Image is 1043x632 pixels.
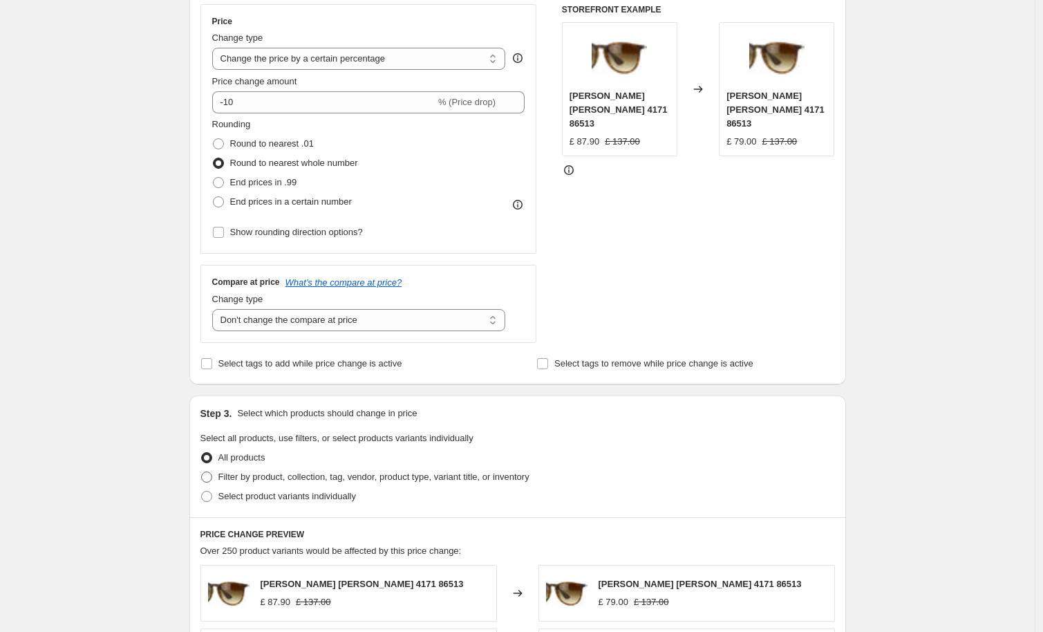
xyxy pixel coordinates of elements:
span: Change type [212,32,263,43]
span: £ 137.00 [605,136,640,147]
span: £ 79.00 [726,136,756,147]
span: Filter by product, collection, tag, vendor, product type, variant title, or inventory [218,472,529,482]
span: Round to nearest .01 [230,138,314,149]
span: Select tags to add while price change is active [218,358,402,369]
img: ray-ban-erika-4171-86513-hd-1_80x.jpg [208,573,250,614]
p: Select which products should change in price [237,407,417,420]
img: ray-ban-erika-4171-86513-hd-1_80x.jpg [749,30,805,85]
span: Rounding [212,119,251,129]
span: Over 250 product variants would be affected by this price change: [200,546,462,556]
span: £ 137.00 [296,597,331,607]
img: ray-ban-erika-4171-86513-hd-1_80x.jpg [546,573,588,614]
span: Round to nearest whole number [230,158,358,168]
span: £ 87.90 [261,597,290,607]
span: Select all products, use filters, or select products variants individually [200,433,473,443]
span: [PERSON_NAME] [PERSON_NAME] 4171 86513 [261,579,464,589]
h2: Step 3. [200,407,232,420]
span: Select tags to remove while price change is active [554,358,753,369]
span: All products [218,452,265,463]
span: [PERSON_NAME] [PERSON_NAME] 4171 86513 [599,579,802,589]
h3: Price [212,16,232,27]
span: Select product variants individually [218,491,356,501]
span: £ 87.90 [570,136,599,147]
img: ray-ban-erika-4171-86513-hd-1_80x.jpg [592,30,647,85]
span: End prices in a certain number [230,196,352,207]
h6: STOREFRONT EXAMPLE [562,4,835,15]
h3: Compare at price [212,277,280,288]
span: Show rounding direction options? [230,227,363,237]
span: £ 79.00 [599,597,628,607]
input: -15 [212,91,435,113]
span: Price change amount [212,76,297,86]
span: % (Price drop) [438,97,496,107]
span: £ 137.00 [634,597,669,607]
div: help [511,51,525,65]
span: End prices in .99 [230,177,297,187]
span: [PERSON_NAME] [PERSON_NAME] 4171 86513 [570,91,668,129]
h6: PRICE CHANGE PREVIEW [200,529,835,540]
button: What's the compare at price? [285,277,402,288]
span: Change type [212,294,263,304]
span: £ 137.00 [762,136,798,147]
span: [PERSON_NAME] [PERSON_NAME] 4171 86513 [726,91,825,129]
